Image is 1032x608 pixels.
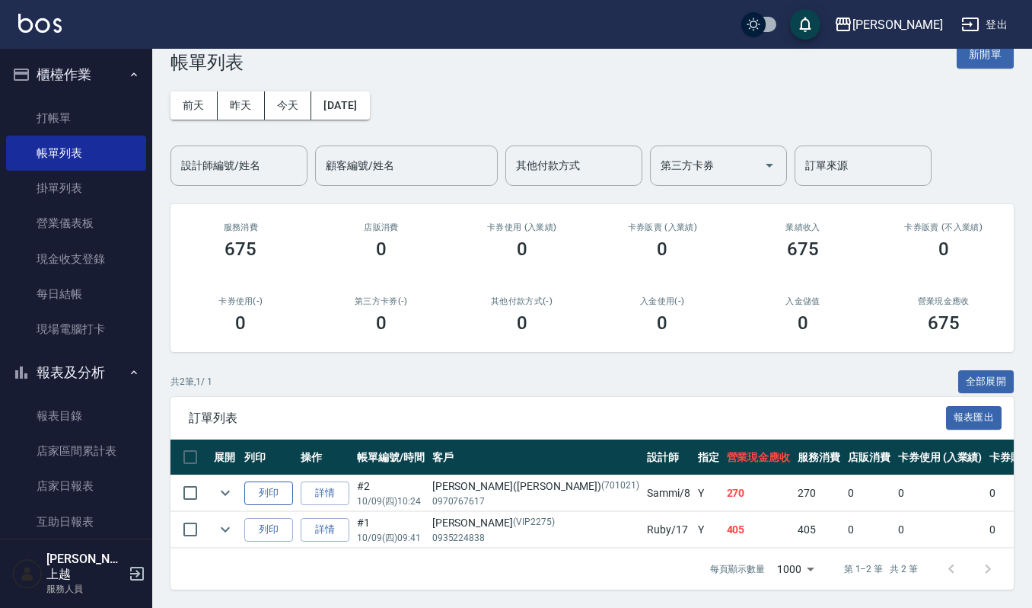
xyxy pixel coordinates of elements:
button: 昨天 [218,91,265,120]
h3: 675 [928,312,960,334]
th: 店販消費 [844,440,894,475]
a: 報表目錄 [6,398,146,434]
th: 帳單編號/時間 [353,440,428,475]
span: 訂單列表 [189,411,946,426]
a: 店家區間累計表 [6,434,146,469]
button: 列印 [244,482,293,505]
p: 服務人員 [46,582,124,596]
th: 服務消費 [794,440,844,475]
td: Y [694,512,723,548]
h3: 0 [938,238,949,260]
p: 0935224838 [432,531,639,545]
button: Open [757,153,782,178]
h2: 第三方卡券(-) [330,296,434,306]
div: [PERSON_NAME] [852,15,943,34]
td: 0 [894,512,986,548]
td: 270 [794,475,844,511]
h3: 服務消費 [189,222,293,232]
h3: 0 [657,238,667,260]
button: [PERSON_NAME] [828,9,949,40]
td: 0 [894,475,986,511]
a: 報表匯出 [946,410,1002,424]
a: 每日結帳 [6,277,146,312]
h2: 店販消費 [330,222,434,232]
h2: 入金使用(-) [610,296,715,306]
h3: 0 [657,312,667,334]
button: 今天 [265,91,312,120]
td: Sammi /8 [643,475,694,511]
th: 操作 [297,440,353,475]
h2: 業績收入 [751,222,855,232]
th: 列印 [240,440,297,475]
button: 列印 [244,518,293,542]
h2: 入金儲值 [751,296,855,306]
td: 0 [844,475,894,511]
p: (701021) [601,478,639,494]
h2: 卡券販賣 (不入業績) [891,222,995,232]
h3: 0 [235,312,246,334]
button: 報表匯出 [946,406,1002,430]
p: 每頁顯示數量 [710,562,765,576]
h2: 卡券販賣 (入業績) [610,222,715,232]
h3: 0 [376,312,387,334]
h3: 675 [787,238,819,260]
div: [PERSON_NAME]([PERSON_NAME]) [432,478,639,494]
p: 第 1–2 筆 共 2 筆 [844,562,918,576]
td: 0 [844,512,894,548]
img: Person [12,558,43,589]
a: 互助日報表 [6,504,146,539]
td: #2 [353,475,428,511]
h2: 卡券使用(-) [189,296,293,306]
button: expand row [214,482,237,504]
button: 櫃檯作業 [6,55,146,94]
th: 營業現金應收 [723,440,795,475]
td: #1 [353,512,428,548]
h3: 0 [517,312,527,334]
a: 營業儀表板 [6,206,146,241]
td: Y [694,475,723,511]
td: 405 [794,512,844,548]
button: [DATE] [311,91,369,120]
a: 詳情 [301,518,349,542]
h3: 0 [517,238,527,260]
td: 270 [723,475,795,511]
button: expand row [214,518,237,541]
button: save [790,9,820,40]
a: 帳單列表 [6,136,146,171]
h3: 0 [376,238,387,260]
p: 0970767617 [432,494,639,508]
a: 掛單列表 [6,171,146,206]
div: 1000 [771,549,820,590]
h3: 帳單列表 [170,52,244,73]
a: 詳情 [301,482,349,505]
p: 10/09 (四) 09:41 [357,531,425,545]
h2: 營業現金應收 [891,296,995,306]
img: Logo [18,14,62,33]
th: 客戶 [428,440,643,475]
h5: [PERSON_NAME]上越 [46,552,124,582]
h2: 卡券使用 (入業績) [470,222,574,232]
button: 登出 [955,11,1014,39]
a: 現金收支登錄 [6,242,146,277]
a: 新開單 [957,46,1014,61]
a: 現場電腦打卡 [6,312,146,347]
button: 報表及分析 [6,353,146,392]
p: (VIP2275) [513,515,555,531]
a: 店家日報表 [6,469,146,504]
button: 全部展開 [958,370,1014,394]
p: 共 2 筆, 1 / 1 [170,375,212,389]
h3: 675 [225,238,256,260]
th: 展開 [210,440,240,475]
th: 指定 [694,440,723,475]
a: 打帳單 [6,101,146,136]
button: 新開單 [957,40,1014,69]
th: 設計師 [643,440,694,475]
div: [PERSON_NAME] [432,515,639,531]
td: 405 [723,512,795,548]
h2: 其他付款方式(-) [470,296,574,306]
th: 卡券使用 (入業績) [894,440,986,475]
td: Ruby /17 [643,512,694,548]
button: 前天 [170,91,218,120]
p: 10/09 (四) 10:24 [357,494,425,508]
h3: 0 [798,312,808,334]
